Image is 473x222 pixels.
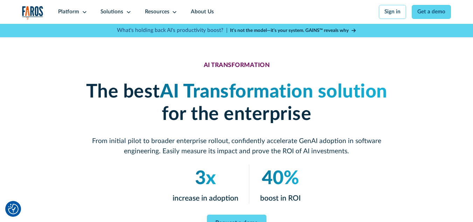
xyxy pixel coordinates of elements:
[230,28,349,33] strong: It’s not the model—it’s your system. GAINS™ reveals why
[76,136,397,156] p: From initial pilot to broader enterprise rollout, confidently accelerate GenAI adoption in softwa...
[160,82,387,101] em: AI Transformation solution
[117,27,228,35] p: What's holding back AI's productivity boost? |
[100,8,123,16] div: Solutions
[172,193,238,204] p: increase in adoption
[230,27,356,34] a: It’s not the model—it’s your system. GAINS™ reveals why
[162,105,311,123] strong: for the enterprise
[22,6,43,20] img: Logo of the analytics and reporting company Faros.
[379,5,406,19] a: Sign in
[8,204,19,214] button: Cookie Settings
[260,193,301,204] p: boost in ROI
[203,62,270,69] div: AI TRANSFORMATION
[145,8,169,16] div: Resources
[412,5,451,19] a: Get a demo
[195,169,216,188] em: 3x
[22,6,43,20] a: home
[262,169,299,188] em: 40%
[8,204,19,214] img: Revisit consent button
[58,8,79,16] div: Platform
[86,82,160,101] strong: The best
